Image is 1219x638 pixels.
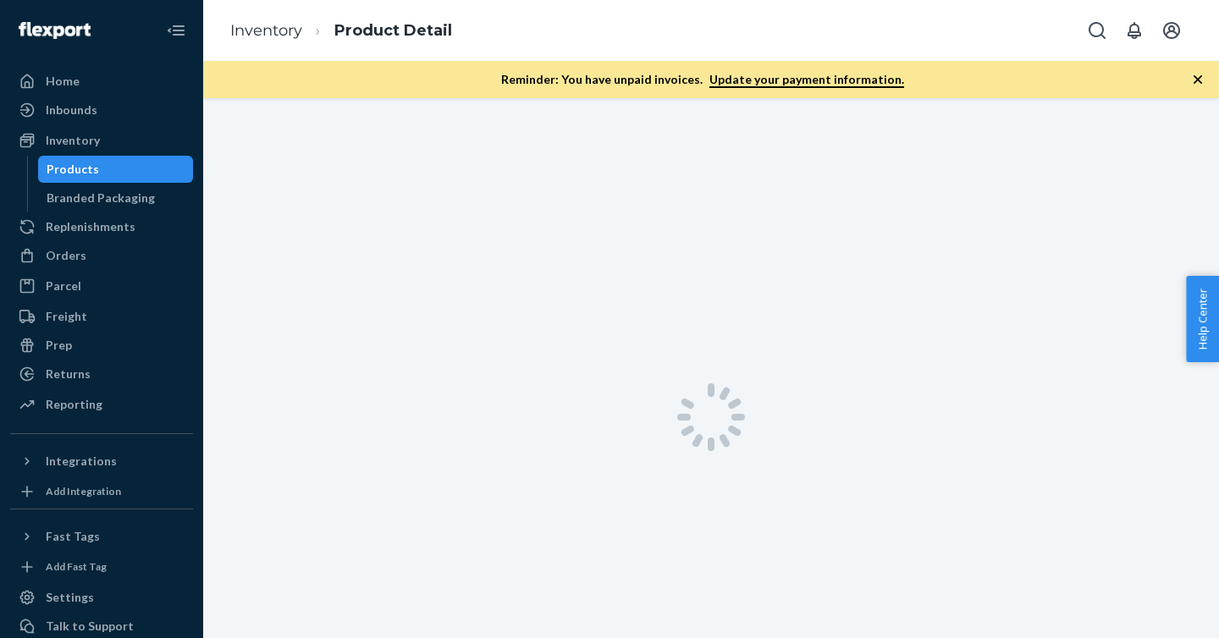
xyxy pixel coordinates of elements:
div: Products [47,161,99,178]
button: Close Navigation [159,14,193,47]
a: Replenishments [10,213,193,240]
a: Returns [10,360,193,388]
div: Add Integration [46,484,121,498]
ol: breadcrumbs [217,6,466,56]
div: Replenishments [46,218,135,235]
a: Inventory [230,21,302,40]
img: Flexport logo [19,22,91,39]
button: Open Search Box [1080,14,1114,47]
div: Branded Packaging [47,190,155,206]
button: Integrations [10,448,193,475]
a: Inbounds [10,96,193,124]
a: Products [38,156,194,183]
a: Update your payment information. [709,72,904,88]
a: Reporting [10,391,193,418]
div: Orders [46,247,86,264]
button: Fast Tags [10,523,193,550]
div: Add Fast Tag [46,559,107,574]
div: Integrations [46,453,117,470]
a: Add Fast Tag [10,557,193,577]
a: Prep [10,332,193,359]
a: Freight [10,303,193,330]
a: Parcel [10,272,193,300]
button: Open account menu [1155,14,1189,47]
div: Freight [46,308,87,325]
div: Returns [46,366,91,382]
button: Help Center [1186,276,1219,362]
div: Talk to Support [46,618,134,635]
div: Prep [46,337,72,354]
div: Reporting [46,396,102,413]
div: Fast Tags [46,528,100,545]
p: Reminder: You have unpaid invoices. [501,71,904,88]
a: Settings [10,584,193,611]
a: Product Detail [334,21,452,40]
a: Home [10,68,193,95]
a: Branded Packaging [38,184,194,212]
a: Inventory [10,127,193,154]
div: Inventory [46,132,100,149]
a: Orders [10,242,193,269]
button: Open notifications [1117,14,1151,47]
a: Add Integration [10,481,193,502]
div: Home [46,73,80,90]
div: Settings [46,589,94,606]
div: Inbounds [46,102,97,118]
div: Parcel [46,278,81,294]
